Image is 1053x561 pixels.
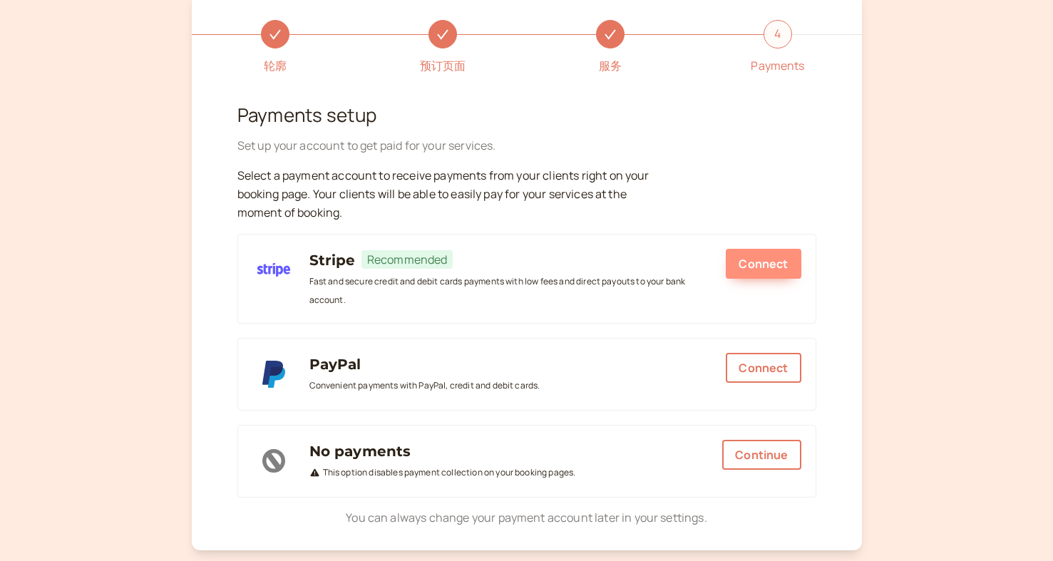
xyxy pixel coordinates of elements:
span: Recommended [361,250,453,269]
button: Connect [726,249,801,279]
div: No payments [309,440,709,463]
a: 服务 [527,20,694,76]
small: Convenient payments with PayPal, credit and debit cards. [309,379,540,391]
div: PayPal [309,353,361,376]
img: integrations-none-icon.svg [262,449,285,473]
a: 预订页面 [359,20,527,76]
a: 4Payments [694,20,862,76]
img: integrations-stripe-icon.svg [252,259,295,280]
div: Stripe [309,249,356,272]
div: 4 [764,20,792,48]
p: Select a payment account to receive payments from your clients right on your booking page. Your c... [237,167,665,222]
div: Set up your account to get paid for your services. [237,137,816,155]
span: Connect [739,360,788,376]
div: 聊天小组件 [982,493,1053,561]
font: 轮廓 [264,58,287,73]
div: Payments [751,57,804,76]
small: Fast and secure credit and debit cards payments with low fees and direct payouts to your bank acc... [309,275,686,306]
img: integrations-paypal-icon.svg [262,361,285,388]
font: 服务 [599,58,622,73]
small: This option disables payment collection on your booking pages. [309,466,576,478]
a: 轮廓 [192,20,359,76]
iframe: 聊天小部件 [982,493,1053,561]
h2: Payments setup [237,104,816,125]
p: You can always change your payment account later in your settings. [237,509,816,527]
button: Continue [722,440,801,470]
button: Connect [726,353,801,383]
font: 预订页面 [420,58,466,73]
